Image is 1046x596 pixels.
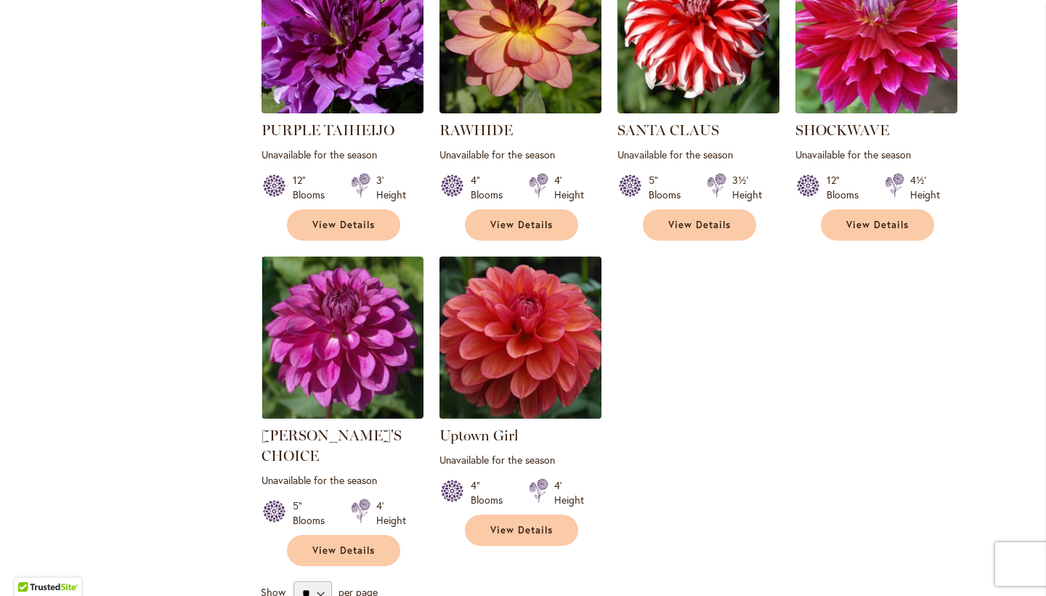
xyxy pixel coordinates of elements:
[439,148,601,161] p: Unavailable for the season
[261,148,423,161] p: Unavailable for the season
[910,173,940,202] div: 4½' Height
[261,427,402,464] a: [PERSON_NAME]'S CHOICE
[11,544,52,585] iframe: Launch Accessibility Center
[490,219,553,231] span: View Details
[471,173,511,202] div: 4" Blooms
[643,209,756,241] a: View Details
[465,209,578,241] a: View Details
[287,535,400,566] a: View Details
[293,499,333,528] div: 5" Blooms
[795,102,957,116] a: Shockwave
[490,524,553,536] span: View Details
[617,121,719,139] a: SANTA CLAUS
[287,209,400,241] a: View Details
[795,148,957,161] p: Unavailable for the season
[827,173,867,202] div: 12" Blooms
[465,515,578,546] a: View Details
[439,453,601,467] p: Unavailable for the season
[439,408,601,422] a: Uptown Girl
[376,499,406,528] div: 4' Height
[293,173,333,202] div: 12" Blooms
[261,102,423,116] a: PURPLE TAIHEIJO
[649,173,689,202] div: 5" Blooms
[261,121,394,139] a: PURPLE TAIHEIJO
[312,544,375,557] span: View Details
[312,219,375,231] span: View Details
[821,209,934,241] a: View Details
[439,121,513,139] a: RAWHIDE
[668,219,731,231] span: View Details
[376,173,406,202] div: 3' Height
[846,219,909,231] span: View Details
[261,408,423,422] a: TED'S CHOICE
[439,102,601,116] a: RAWHIDE
[261,257,423,419] img: TED'S CHOICE
[471,478,511,507] div: 4" Blooms
[732,173,762,202] div: 3½' Height
[436,252,606,422] img: Uptown Girl
[261,473,423,487] p: Unavailable for the season
[617,148,779,161] p: Unavailable for the season
[617,102,779,116] a: SANTA CLAUS
[795,121,889,139] a: SHOCKWAVE
[439,427,519,444] a: Uptown Girl
[554,478,584,507] div: 4' Height
[554,173,584,202] div: 4' Height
